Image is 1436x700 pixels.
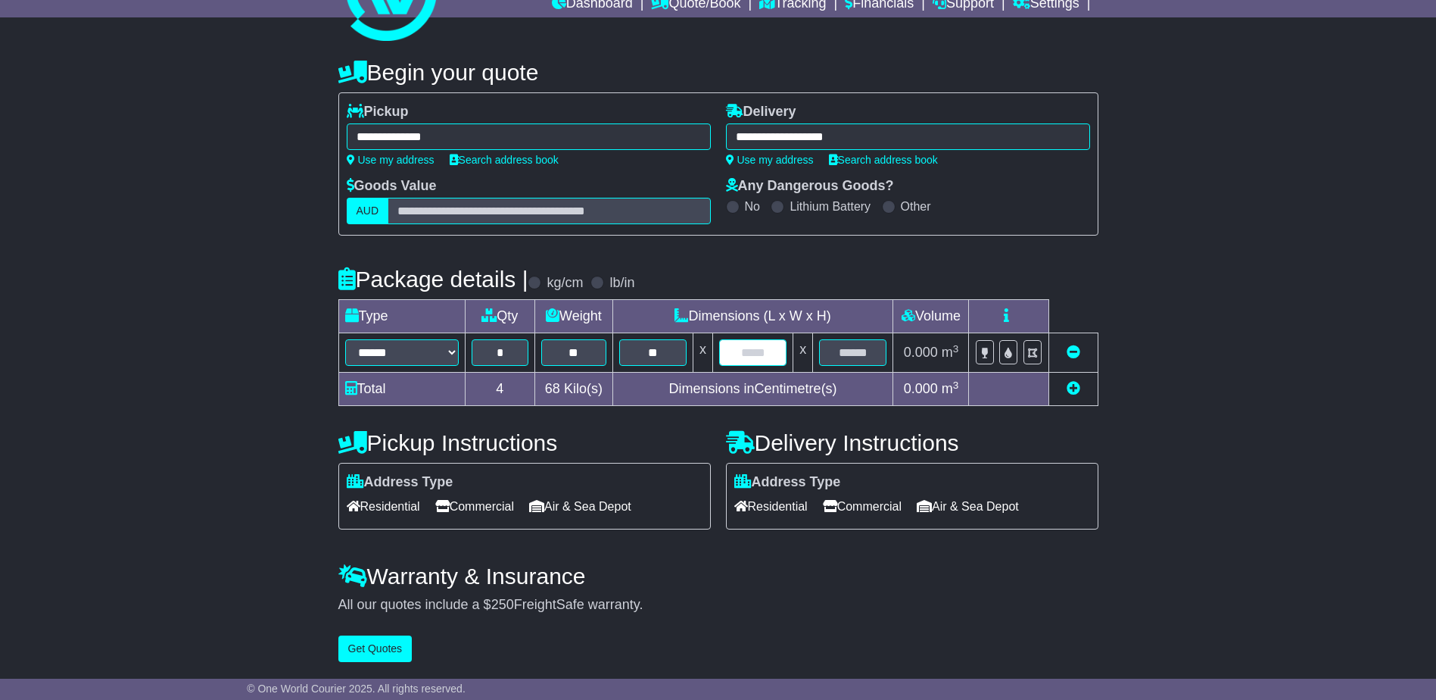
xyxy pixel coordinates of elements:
[1067,381,1080,396] a: Add new item
[823,495,902,518] span: Commercial
[609,275,634,292] label: lb/in
[612,373,893,406] td: Dimensions in Centimetre(s)
[435,495,514,518] span: Commercial
[347,154,435,166] a: Use my address
[893,300,969,333] td: Volume
[547,275,583,292] label: kg/cm
[904,381,938,396] span: 0.000
[726,104,796,120] label: Delivery
[726,154,814,166] a: Use my address
[535,300,613,333] td: Weight
[338,60,1098,85] h4: Begin your quote
[904,345,938,360] span: 0.000
[535,373,613,406] td: Kilo(s)
[247,683,466,695] span: © One World Courier 2025. All rights reserved.
[338,636,413,662] button: Get Quotes
[745,199,760,214] label: No
[942,345,959,360] span: m
[726,178,894,195] label: Any Dangerous Goods?
[529,495,631,518] span: Air & Sea Depot
[917,495,1019,518] span: Air & Sea Depot
[693,333,712,373] td: x
[953,343,959,355] sup: 3
[901,199,931,214] label: Other
[338,597,1098,614] div: All our quotes include a $ FreightSafe warranty.
[942,381,959,396] span: m
[465,300,535,333] td: Qty
[338,300,465,333] td: Type
[545,381,560,396] span: 68
[450,154,559,166] a: Search address book
[790,199,871,214] label: Lithium Battery
[491,597,514,612] span: 250
[338,430,711,455] h4: Pickup Instructions
[347,178,437,195] label: Goods Value
[347,474,453,491] label: Address Type
[338,267,528,292] h4: Package details |
[465,373,535,406] td: 4
[793,333,813,373] td: x
[953,380,959,391] sup: 3
[347,104,409,120] label: Pickup
[347,198,389,224] label: AUD
[347,495,420,518] span: Residential
[726,430,1098,455] h4: Delivery Instructions
[1067,345,1080,360] a: Remove this item
[734,495,808,518] span: Residential
[734,474,841,491] label: Address Type
[338,564,1098,589] h4: Warranty & Insurance
[612,300,893,333] td: Dimensions (L x W x H)
[829,154,938,166] a: Search address book
[338,373,465,406] td: Total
